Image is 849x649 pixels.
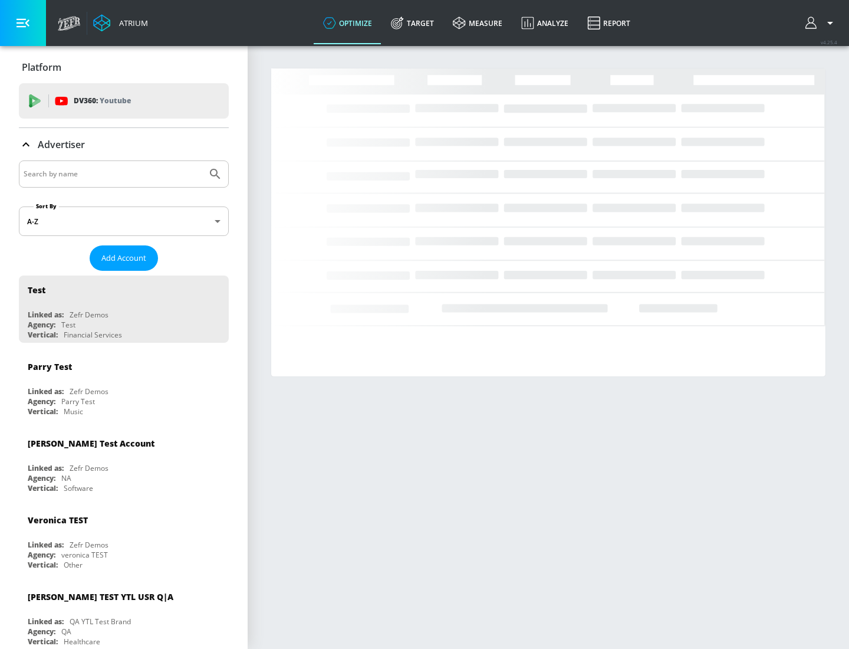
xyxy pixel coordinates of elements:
div: Linked as: [28,540,64,550]
div: Agency: [28,627,55,637]
div: Zefr Demos [70,463,108,473]
div: A-Z [19,206,229,236]
div: Atrium [114,18,148,28]
a: Atrium [93,14,148,32]
p: DV360: [74,94,131,107]
div: Agency: [28,550,55,560]
div: Vertical: [28,560,58,570]
div: Vertical: [28,637,58,647]
div: TestLinked as:Zefr DemosAgency:TestVertical:Financial Services [19,276,229,343]
a: optimize [314,2,381,44]
div: Healthcare [64,637,100,647]
div: Software [64,483,93,493]
a: Analyze [512,2,578,44]
div: DV360: Youtube [19,83,229,119]
div: Vertical: [28,483,58,493]
div: Agency: [28,473,55,483]
div: Veronica TEST [28,514,88,526]
div: Linked as: [28,463,64,473]
div: veronica TEST [61,550,108,560]
div: Linked as: [28,617,64,627]
div: Parry Test [61,396,95,407]
div: Parry TestLinked as:Zefr DemosAgency:Parry TestVertical:Music [19,352,229,419]
div: Test [61,320,75,330]
div: Linked as: [28,310,64,320]
div: Veronica TESTLinked as:Zefr DemosAgency:veronica TESTVertical:Other [19,506,229,573]
input: Search by name [24,166,202,182]
div: Music [64,407,83,417]
div: Financial Services [64,330,122,340]
div: Advertiser [19,128,229,161]
div: [PERSON_NAME] Test AccountLinked as:Zefr DemosAgency:NAVertical:Software [19,429,229,496]
span: Add Account [101,251,146,265]
a: measure [443,2,512,44]
div: Other [64,560,83,570]
div: Zefr Demos [70,386,108,396]
div: NA [61,473,71,483]
p: Advertiser [38,138,85,151]
div: QA YTL Test Brand [70,617,131,627]
div: [PERSON_NAME] TEST YTL USR Q|A [28,591,173,602]
div: Vertical: [28,330,58,340]
div: Zefr Demos [70,540,108,550]
p: Platform [22,61,61,74]
button: Add Account [90,245,158,271]
div: Platform [19,51,229,84]
label: Sort By [34,202,59,210]
div: Agency: [28,396,55,407]
div: Parry Test [28,361,72,372]
div: Agency: [28,320,55,330]
div: Zefr Demos [70,310,108,320]
div: QA [61,627,71,637]
div: Linked as: [28,386,64,396]
div: Test [28,284,45,296]
a: Target [381,2,443,44]
div: [PERSON_NAME] Test Account [28,438,154,449]
span: v 4.25.4 [821,39,837,45]
a: Report [578,2,640,44]
p: Youtube [100,94,131,107]
div: Vertical: [28,407,58,417]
